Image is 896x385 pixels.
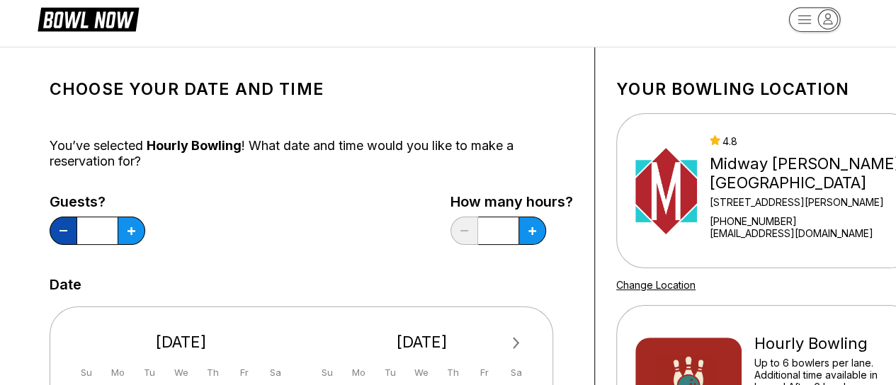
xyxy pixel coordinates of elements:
div: Tu [380,363,399,382]
div: We [171,363,191,382]
div: We [412,363,431,382]
img: Midway Bowling - Carlisle [635,138,697,244]
div: Fr [234,363,254,382]
div: Su [77,363,96,382]
div: [DATE] [312,333,532,352]
div: Fr [475,363,494,382]
div: Th [443,363,463,382]
span: Hourly Bowling [147,138,242,153]
div: Sa [266,363,285,382]
h1: Choose your Date and time [50,79,573,99]
div: Mo [349,363,368,382]
a: Change Location [616,279,696,291]
button: Next Month [505,332,528,355]
label: Date [50,277,81,292]
div: Th [203,363,222,382]
div: Mo [108,363,127,382]
div: Su [317,363,336,382]
div: You’ve selected ! What date and time would you like to make a reservation for? [50,138,573,169]
div: Tu [140,363,159,382]
label: How many hours? [450,194,573,209]
div: [DATE] [72,333,291,352]
div: Sa [506,363,526,382]
label: Guests? [50,194,145,209]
